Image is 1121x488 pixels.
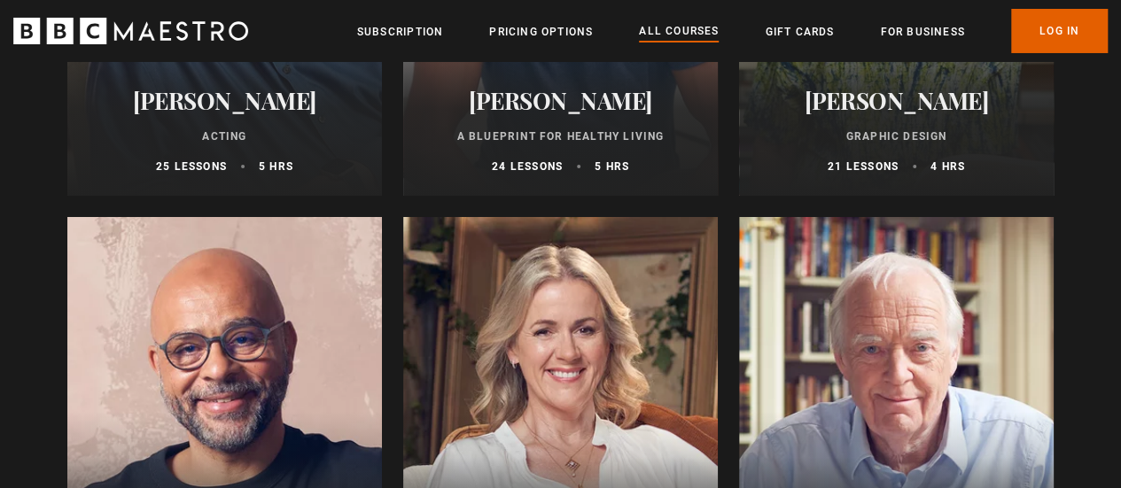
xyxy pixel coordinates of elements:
[492,159,563,174] p: 24 lessons
[259,159,293,174] p: 5 hrs
[424,87,697,114] h2: [PERSON_NAME]
[156,159,227,174] p: 25 lessons
[89,128,361,144] p: Acting
[760,87,1032,114] h2: [PERSON_NAME]
[424,128,697,144] p: A Blueprint for Healthy Living
[357,23,443,41] a: Subscription
[13,18,248,44] svg: BBC Maestro
[930,159,965,174] p: 4 hrs
[89,87,361,114] h2: [PERSON_NAME]
[639,22,719,42] a: All Courses
[760,128,1032,144] p: Graphic Design
[595,159,629,174] p: 5 hrs
[828,159,899,174] p: 21 lessons
[880,23,964,41] a: For business
[765,23,834,41] a: Gift Cards
[489,23,593,41] a: Pricing Options
[1011,9,1108,53] a: Log In
[357,9,1108,53] nav: Primary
